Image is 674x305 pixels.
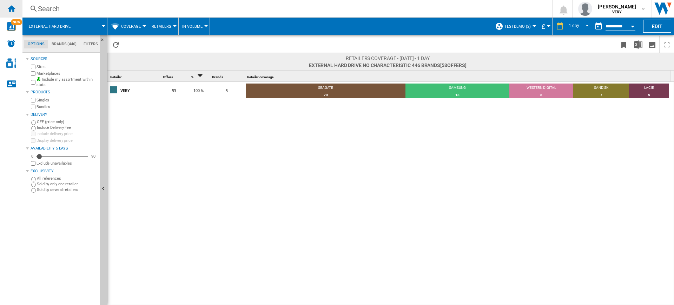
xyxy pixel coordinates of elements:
span: Sort Descending [194,75,205,79]
div: Retailer Sort None [109,71,160,81]
div: Delivery [31,112,97,118]
div: Brands Sort None [211,71,244,81]
md-tab-item: Filters [80,40,101,48]
div: SEAGATE [246,85,405,92]
div: 5 [629,92,669,99]
span: External hard drive [29,24,71,29]
button: Open calendar [626,19,639,32]
div: Offers Sort None [161,71,188,81]
span: % [191,75,193,79]
button: External hard drive [29,18,78,35]
input: Singles [31,98,35,102]
span: [PERSON_NAME] [598,3,636,10]
input: All references [31,177,36,181]
div: Availability 5 Days [31,146,97,151]
button: Download in Excel [631,36,645,53]
span: testdemo (2) [504,24,531,29]
span: Retailer [110,75,122,79]
div: SANDISK [573,85,629,92]
div: 0 [29,154,35,159]
button: testdemo (2) [504,18,534,35]
input: Display delivery price [31,161,35,166]
td: LACIE : 5 (9.43%) [629,84,669,100]
div: Retailer coverage Sort None [246,71,670,81]
button: Reload [109,36,123,53]
input: Sites [31,65,35,69]
label: Include Delivery Fee [37,125,97,130]
div: LACIE [629,85,669,92]
button: Retailers [152,18,175,35]
div: Sources [31,56,97,62]
span: Retailer coverage [247,75,273,79]
span: Retailers coverage - [DATE] - 1 day [309,55,467,62]
div: % Sort Descending [190,71,209,81]
button: Bookmark this report [617,36,631,53]
span: [53 ] [440,62,467,68]
div: Sort None [211,71,244,81]
md-select: REPORTS.WIZARD.STEPS.REPORT.STEPS.REPORT_OPTIONS.PERIOD: 1 day [568,21,592,32]
button: Download as image [645,36,659,53]
button: Maximize [660,36,674,53]
label: Sold by several retailers [37,187,97,192]
div: 90 [90,154,97,159]
input: Include Delivery Fee [31,126,36,131]
label: Display delivery price [37,138,97,143]
div: Products [31,89,97,95]
div: 7 [573,92,629,99]
md-tab-item: Options [24,40,48,48]
div: Exclusivity [31,168,97,174]
button: £ [542,18,549,35]
input: Bundles [31,105,35,109]
img: wise-card.svg [7,22,16,31]
div: 5 [209,82,244,98]
div: Sort None [109,71,160,81]
div: testdemo (2) [495,18,534,35]
span: Retailers [152,24,171,29]
span: £ [542,23,545,30]
div: 53 [160,82,188,98]
span: NEW [11,19,22,25]
button: In volume [182,18,206,35]
span: In volume [182,24,203,29]
div: 100 % [188,82,209,98]
md-tab-item: Brands (446) [48,40,80,48]
label: All references [37,176,97,181]
div: Sort None [161,71,188,81]
img: excel-24x24.png [634,40,642,49]
input: Sold by several retailers [31,188,36,193]
img: cosmetic-logo.svg [6,58,16,68]
label: OFF (price only) [37,119,97,125]
label: Singles [37,98,97,103]
label: Include delivery price [37,131,97,137]
span: Brands [212,75,223,79]
div: Search [38,4,534,14]
div: SAMSUNG [405,85,509,92]
div: 20 [246,92,405,99]
td: SAMSUNG : 13 (24.53%) [405,84,509,100]
div: External hard drive [26,18,104,35]
label: Include my assortment within stats [37,77,97,88]
label: Sold by only one retailer [37,181,97,187]
div: 1 day [569,23,579,28]
input: Marketplaces [31,71,35,76]
input: Sold by only one retailer [31,183,36,187]
div: 13 [405,92,509,99]
div: Sort None [246,71,670,81]
button: Edit [643,20,671,33]
button: md-calendar [592,19,606,33]
span: offers [447,62,465,68]
button: Coverage [121,18,144,35]
span: Offers [163,75,173,79]
div: 8 [509,92,573,99]
input: Include delivery price [31,132,35,136]
label: Sites [37,64,97,69]
input: Display delivery price [31,138,35,143]
img: profile.jpg [578,2,592,16]
span: External hard drive No characteristic 446 brands [309,62,467,69]
md-menu: Currency [538,18,553,35]
div: Sort Descending [190,71,209,81]
span: Coverage [121,24,141,29]
div: Coverage [111,18,144,35]
td: SANDISK : 7 (13.21%) [573,84,629,100]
